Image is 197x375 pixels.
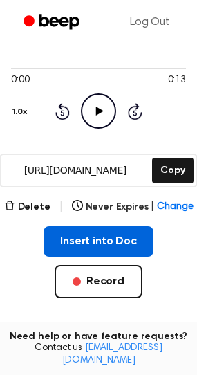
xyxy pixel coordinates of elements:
[44,226,153,257] button: Insert into Doc
[11,73,29,88] span: 0:00
[62,343,162,365] a: [EMAIL_ADDRESS][DOMAIN_NAME]
[152,158,193,183] button: Copy
[8,342,189,367] span: Contact us
[157,200,193,214] span: Change
[55,265,142,298] button: Record
[151,200,154,214] span: |
[14,9,92,36] a: Beep
[72,200,194,214] button: Never Expires|Change
[11,100,32,124] button: 1.0x
[4,200,50,214] button: Delete
[168,73,186,88] span: 0:13
[59,199,64,215] span: |
[116,6,183,39] a: Log Out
